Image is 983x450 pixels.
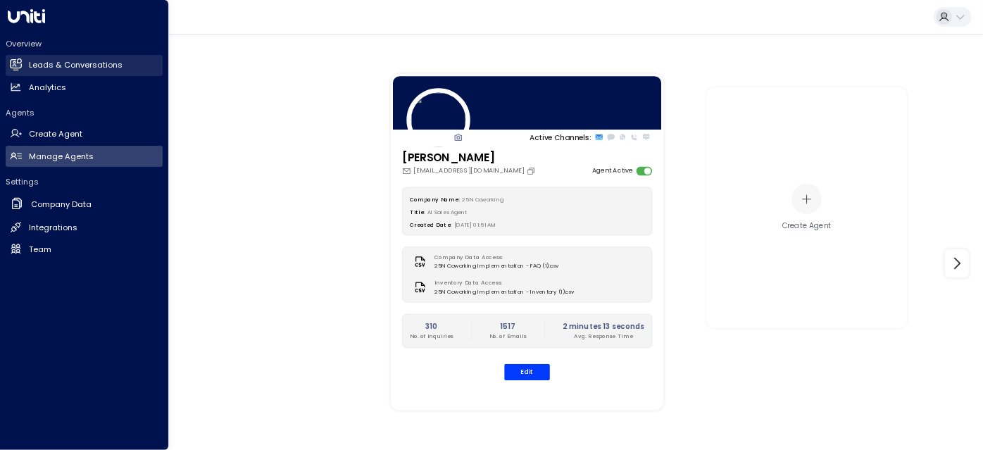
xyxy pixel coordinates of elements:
label: Agent Active [592,166,633,176]
span: 25N Coworking Implementation - Inventory (1).csv [434,287,575,296]
label: Title: [410,208,425,215]
p: No. of Inquiries [410,332,453,340]
h2: 1517 [489,321,526,332]
label: Company Name: [410,196,459,203]
a: Integrations [6,217,163,238]
h2: Team [29,244,51,256]
h2: Company Data [31,199,92,211]
h2: 310 [410,321,453,332]
h2: Create Agent [29,128,82,140]
a: Manage Agents [6,146,163,167]
img: 84_headshot.jpg [407,88,470,151]
h2: Agents [6,107,163,118]
p: Active Channels: [530,132,591,142]
h2: Manage Agents [29,151,94,163]
h2: Leads & Conversations [29,59,123,71]
button: Edit [504,364,550,380]
div: Create Agent [782,221,832,232]
a: Team [6,239,163,260]
h2: Integrations [29,222,77,234]
span: 25N Coworking [462,196,503,203]
label: Inventory Data Access: [434,280,570,288]
p: Avg. Response Time [563,332,644,340]
span: 25N Coworking Implementation - FAQ (1).csv [434,262,558,270]
h3: [PERSON_NAME] [402,150,538,166]
a: Analytics [6,77,163,98]
h2: Analytics [29,82,66,94]
span: AI Sales Agent [427,208,468,215]
a: Company Data [6,193,163,216]
h2: Settings [6,176,163,187]
h2: 2 minutes 13 seconds [563,321,644,332]
a: Create Agent [6,124,163,145]
p: No. of Emails [489,332,526,340]
button: Copy [527,166,538,175]
h2: Overview [6,38,163,49]
span: [DATE] 01:51 AM [454,221,496,228]
label: Created Date: [410,221,451,228]
div: [EMAIL_ADDRESS][DOMAIN_NAME] [402,166,538,176]
label: Company Data Access: [434,254,554,263]
a: Leads & Conversations [6,55,163,76]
